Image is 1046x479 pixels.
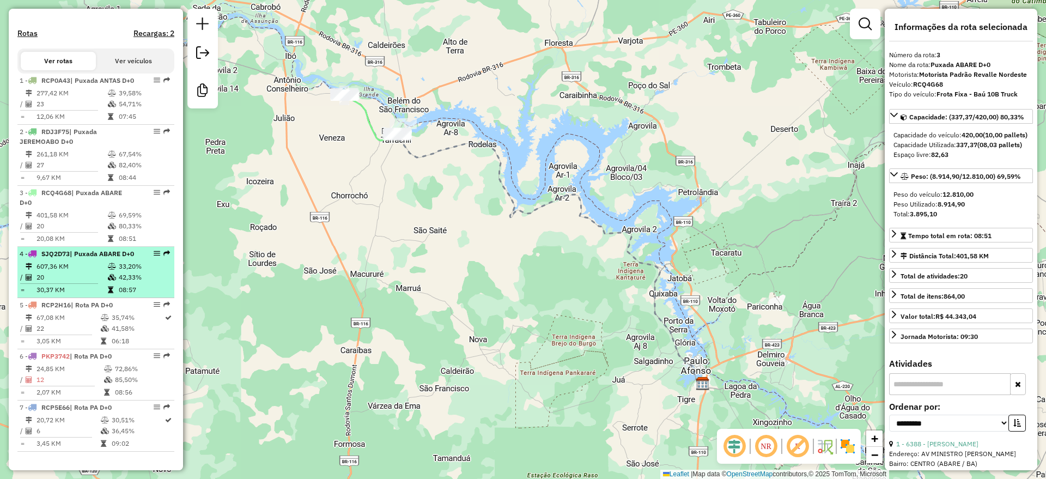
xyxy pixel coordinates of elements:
[889,126,1033,164] div: Capacidade: (337,37/420,00) 80,33%
[20,438,25,449] td: =
[20,221,25,232] td: /
[108,151,116,157] i: % de utilização do peso
[889,469,1033,478] div: Pedidos:
[192,42,214,66] a: Exportar sessão
[942,190,974,198] strong: 12.810,00
[70,403,112,411] span: | Rota PA D+0
[889,308,1033,323] a: Valor total:R$ 44.343,04
[889,268,1033,283] a: Total de atividades:20
[901,332,978,342] div: Jornada Motorista: 09:30
[893,199,1029,209] div: Peso Utilizado:
[36,221,107,232] td: 20
[118,221,170,232] td: 80,33%
[108,101,116,107] i: % de utilização da cubagem
[20,233,25,244] td: =
[753,433,779,459] span: Ocultar NR
[111,415,164,426] td: 30,51%
[101,428,109,434] i: % de utilização da cubagem
[956,141,977,149] strong: 337,37
[20,336,25,347] td: =
[36,426,100,436] td: 6
[931,60,990,69] strong: Puxada ABARE D+0
[111,426,164,436] td: 36,45%
[36,363,104,374] td: 24,85 KM
[26,223,32,229] i: Total de Atividades
[154,189,160,196] em: Opções
[118,172,170,183] td: 08:44
[36,374,104,385] td: 12
[866,431,883,447] a: Zoom in
[118,233,170,244] td: 08:51
[133,29,174,38] h4: Recargas: 2
[889,228,1033,242] a: Tempo total em rota: 08:51
[104,389,110,396] i: Tempo total em rota
[111,312,164,323] td: 35,74%
[663,470,689,478] a: Leaflet
[901,272,968,280] span: Total de atividades:
[889,80,1033,89] div: Veículo:
[26,101,32,107] i: Total de Atividades
[114,363,169,374] td: 72,86%
[889,70,1033,80] div: Motorista:
[36,233,107,244] td: 20,08 KM
[854,13,876,35] a: Exibir filtros
[20,426,25,436] td: /
[960,272,968,280] strong: 20
[871,448,878,462] span: −
[893,140,1029,150] div: Capacidade Utilizada:
[889,248,1033,263] a: Distância Total:401,58 KM
[936,51,940,59] strong: 3
[20,76,134,84] span: 1 -
[909,113,1024,121] span: Capacidade: (337,37/420,00) 80,33%
[163,250,170,257] em: Rota exportada
[889,400,1033,413] label: Ordenar por:
[20,189,122,207] span: 3 -
[36,415,100,426] td: 20,72 KM
[20,128,97,145] span: 2 -
[908,232,992,240] span: Tempo total em rota: 08:51
[26,377,32,383] i: Total de Atividades
[101,338,106,344] i: Tempo total em rota
[20,272,25,283] td: /
[108,274,116,281] i: % de utilização da cubagem
[911,172,1021,180] span: Peso: (8.914,90/12.810,00) 69,59%
[41,250,70,258] span: SJQ2D73
[163,404,170,410] em: Rota exportada
[26,212,32,219] i: Distância Total
[154,301,160,308] em: Opções
[20,111,25,122] td: =
[26,151,32,157] i: Distância Total
[192,80,214,104] a: Criar modelo
[20,99,25,110] td: /
[154,404,160,410] em: Opções
[41,403,70,411] span: RCP5E66
[839,438,856,455] img: Exibir/Ocultar setores
[36,160,107,171] td: 27
[114,387,169,398] td: 08:56
[26,90,32,96] i: Distância Total
[727,470,773,478] a: OpenStreetMap
[20,250,134,258] span: 4 -
[938,200,965,208] strong: 8.914,90
[866,447,883,463] a: Zoom out
[118,111,170,122] td: 07:45
[41,128,69,136] span: RDJ3F75
[910,210,937,218] strong: 3.895,10
[20,189,122,207] span: | Puxada ABARE D+0
[41,76,70,84] span: RCP0A43
[944,292,965,300] strong: 864,00
[931,150,948,159] strong: 82,63
[163,189,170,196] em: Rota exportada
[108,263,116,270] i: % de utilização do peso
[70,352,112,360] span: | Rota PA D+0
[101,325,109,332] i: % de utilização da cubagem
[721,433,747,459] span: Ocultar deslocamento
[26,263,32,270] i: Distância Total
[41,189,71,197] span: RCQ4G68
[101,440,106,447] i: Tempo total em rota
[977,141,1022,149] strong: (08,03 pallets)
[26,428,32,434] i: Total de Atividades
[108,212,116,219] i: % de utilização do peso
[889,60,1033,70] div: Nome da rota:
[20,323,25,334] td: /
